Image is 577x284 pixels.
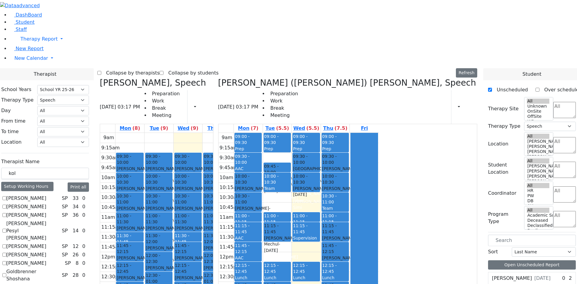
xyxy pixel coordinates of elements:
span: New Calendar [14,55,48,61]
div: 9am [102,134,115,141]
option: All [527,158,550,163]
span: 10:00 - 10:30 [117,173,143,185]
a: September 4, 2025 [322,124,349,133]
div: [PERSON_NAME] [117,205,143,218]
span: 12:15 - 12:45 [235,263,249,274]
textarea: Search [553,162,576,178]
div: 10:45am [218,204,243,211]
span: [DATE] [534,275,551,282]
span: 10:00 - 10:30 [146,173,172,185]
div: SP [60,251,70,258]
div: [PERSON_NAME] [322,255,348,267]
span: 11:45 - 12:15 [117,243,143,255]
span: 11:30 - 12:00 [204,233,230,245]
div: [PERSON_NAME] Mechul [322,166,348,184]
div: 12 [71,243,80,250]
div: 26 [71,251,80,258]
a: September 3, 2025 [176,124,200,133]
span: [PERSON_NAME] UTA [146,205,180,218]
div: 0 [81,227,87,234]
span: [PERSON_NAME] UTA [146,185,180,198]
span: 09:00 - 09:30 [264,134,279,145]
div: 11:45am [218,243,243,251]
div: [PERSON_NAME] [175,185,201,198]
label: (7.5) [334,125,347,132]
span: 11:15 - 11:45 [293,223,307,234]
label: [PERSON_NAME] [6,212,46,219]
span: 11:00 - 11:15 [235,213,249,224]
span: [DATE] 03:17 PM [218,103,258,111]
li: Work [268,97,298,105]
label: Therapy Type [1,96,34,104]
div: 14 [71,227,80,234]
span: [GEOGRAPHIC_DATA] [293,166,336,172]
div: [PERSON_NAME] [322,185,348,198]
li: Meeting [150,112,180,119]
option: [PERSON_NAME] 3 [527,149,550,154]
a: September 2, 2025 [148,124,169,133]
div: [PERSON_NAME] [293,191,319,197]
label: From time [1,118,26,125]
span: 09:30 - 10:00 [322,153,348,166]
span: [PERSON_NAME] UTA [146,245,180,257]
option: Declines [527,228,550,233]
label: Goldbrenner Shoshana [6,268,60,282]
a: Student [10,19,35,25]
option: AH [527,203,550,209]
div: 9:30am [218,154,239,161]
div: Delete [474,102,477,112]
a: Staff [10,26,27,32]
div: 11:30am [100,234,124,241]
span: [PERSON_NAME] UTA [146,166,180,178]
span: 09:30 - 10:00 [293,153,319,166]
span: 10:00 - 10:30 [293,173,319,185]
label: (7) [251,125,258,132]
span: - [DATE] [264,242,280,252]
span: 11:00 - 11:15 [293,213,307,224]
span: 11:00 - 11:30 [117,213,143,225]
div: Setup [204,102,207,112]
span: [PERSON_NAME] UTA [204,205,238,218]
div: 0 [81,195,87,202]
div: Prep [264,146,290,152]
div: 9:15am [218,144,239,151]
option: Deceased [527,218,550,223]
div: SP [60,227,70,234]
option: All [527,208,550,213]
label: (5.5) [276,125,289,132]
div: Team Meeting [322,205,348,218]
span: 11:00 - 11:15 [264,213,279,224]
li: Break [150,105,180,112]
label: Collapse by students [163,68,218,78]
div: Drummer [PERSON_NAME] [293,172,319,190]
div: 11am [218,214,235,221]
option: [PERSON_NAME] 4 [527,169,550,174]
div: Team Meeting [264,185,290,198]
label: [PERSON_NAME] [6,195,46,202]
a: New Report [10,46,44,51]
div: 2 [568,275,573,282]
div: Report [463,102,466,112]
span: 12:15 - 12:45 [117,262,143,275]
div: SP [60,243,70,250]
span: 11:45 - 12:15 [175,243,201,255]
div: 11am [100,214,116,221]
div: 10am [218,174,235,181]
option: [PERSON_NAME] 5 [527,139,550,144]
div: 10:15am [218,184,243,191]
div: [PERSON_NAME] [175,166,201,178]
div: Delete [210,102,213,112]
span: [PERSON_NAME] UTA [204,245,238,257]
option: DB [527,198,550,203]
label: Location [488,140,508,148]
div: 10:45am [100,204,124,211]
div: 36 [71,212,80,219]
label: [PERSON_NAME] [6,203,46,210]
textarea: Search [553,137,576,153]
li: Break [268,105,298,112]
span: 09:00 - 09:30 [235,134,249,145]
div: [PERSON_NAME] [235,185,261,198]
label: Therapist Name [1,158,40,165]
div: 0 [81,243,87,250]
div: 11:45am [100,243,124,251]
